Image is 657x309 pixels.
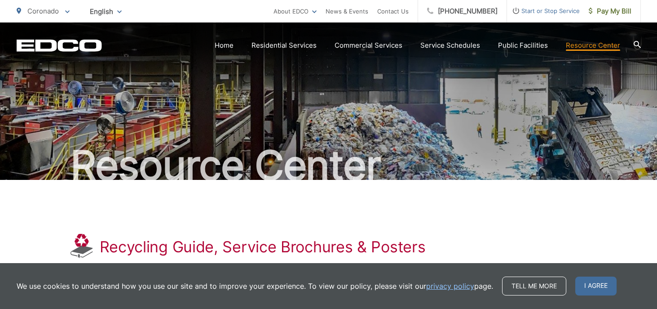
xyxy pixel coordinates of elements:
[273,6,317,17] a: About EDCO
[83,4,128,19] span: English
[377,6,409,17] a: Contact Us
[215,40,234,51] a: Home
[17,143,641,188] h2: Resource Center
[420,40,480,51] a: Service Schedules
[566,40,620,51] a: Resource Center
[498,40,548,51] a: Public Facilities
[17,39,102,52] a: EDCD logo. Return to the homepage.
[575,277,617,296] span: I agree
[251,40,317,51] a: Residential Services
[326,6,368,17] a: News & Events
[502,277,566,296] a: Tell me more
[100,238,426,256] h1: Recycling Guide, Service Brochures & Posters
[426,281,474,291] a: privacy policy
[27,7,59,15] span: Coronado
[17,281,493,291] p: We use cookies to understand how you use our site and to improve your experience. To view our pol...
[589,6,631,17] span: Pay My Bill
[335,40,402,51] a: Commercial Services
